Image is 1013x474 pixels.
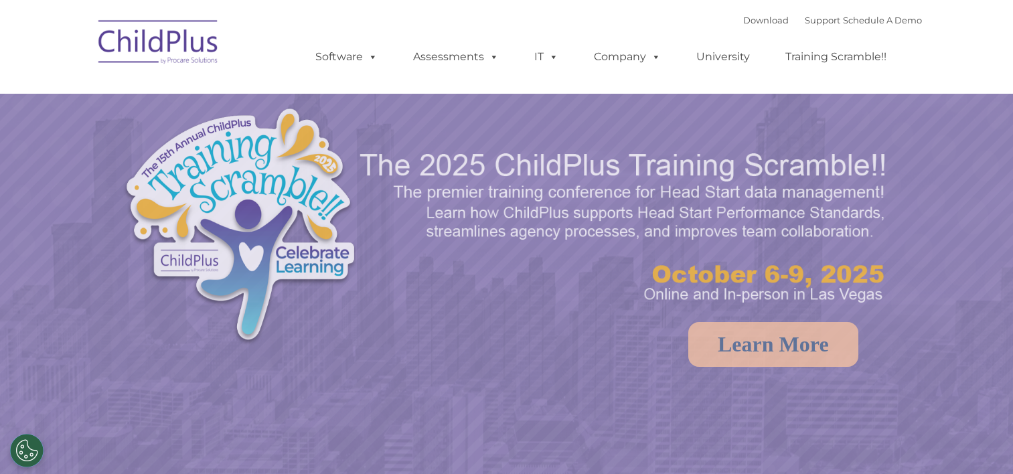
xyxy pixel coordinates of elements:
a: Company [580,44,674,70]
a: Assessments [400,44,512,70]
a: Download [743,15,789,25]
a: Software [302,44,391,70]
a: IT [521,44,572,70]
a: University [683,44,763,70]
button: Cookies Settings [10,434,44,467]
img: ChildPlus by Procare Solutions [92,11,226,78]
font: | [743,15,922,25]
a: Training Scramble!! [772,44,900,70]
a: Support [805,15,840,25]
a: Schedule A Demo [843,15,922,25]
a: Learn More [688,322,858,367]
